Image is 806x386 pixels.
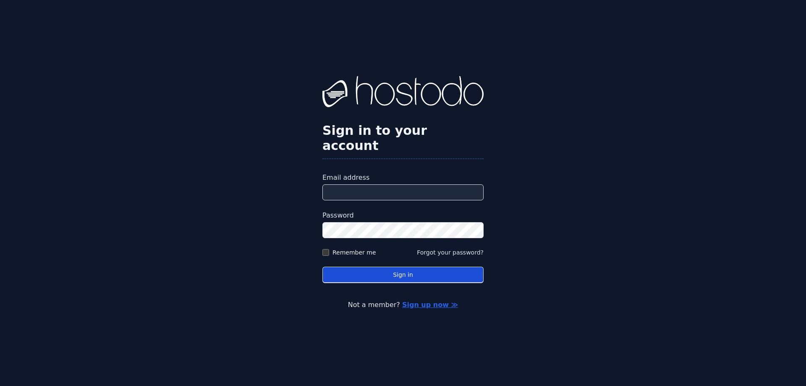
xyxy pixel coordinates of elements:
h2: Sign in to your account [322,123,484,153]
button: Forgot your password? [417,248,484,257]
label: Password [322,210,484,221]
img: Hostodo [322,76,484,110]
p: Not a member? [40,300,766,310]
button: Sign in [322,267,484,283]
a: Sign up now ≫ [402,301,458,309]
label: Email address [322,173,484,183]
label: Remember me [332,248,376,257]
